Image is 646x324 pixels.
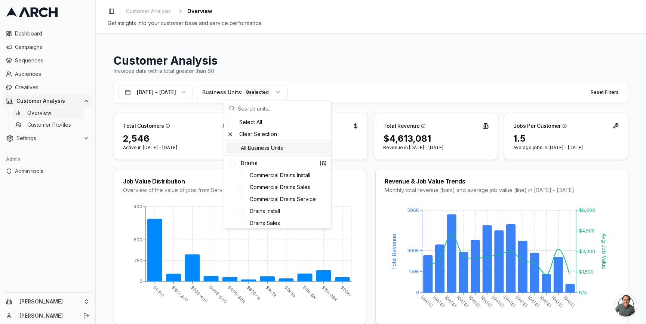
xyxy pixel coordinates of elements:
span: ( 6 ) [317,160,327,167]
tspan: 250 [134,258,142,263]
div: Select All [224,116,331,128]
a: Creatives [3,81,92,93]
tspan: $3,000 [579,249,595,254]
span: Campaigns [15,43,89,51]
h1: Customer Analysis [114,54,628,67]
button: Settings [3,132,92,144]
div: 8 selected [244,88,271,96]
tspan: [DATE] [539,295,552,308]
span: Settings [16,135,80,142]
span: Overview [27,109,51,117]
tspan: N/A [579,290,587,295]
tspan: $1-100 [152,285,165,298]
tspan: $100-200 [171,285,189,303]
span: Business Units: [202,89,243,96]
tspan: $2k-5k [283,285,298,299]
button: Log out [81,311,92,321]
div: Admin [3,153,92,165]
div: All Business Units [226,142,330,154]
button: [DATE] - [DATE] [119,86,193,99]
tspan: 500 [134,237,142,243]
tspan: [DATE] [432,295,446,308]
div: Invoices data with a total greater than $0 [114,67,628,75]
tspan: [DATE] [480,295,493,308]
div: Jobs Per Customer [513,122,567,130]
span: Dashboard [15,30,89,37]
span: Drains Sales [250,219,280,227]
tspan: $4,500 [579,228,595,234]
tspan: [DATE] [444,295,458,308]
p: Active in [DATE] - [DATE] [123,145,228,151]
tspan: [DATE] [468,295,481,308]
div: Monthly total revenue (bars) and average job value (line) in [DATE] - [DATE] [385,186,619,194]
a: Dashboard [3,28,92,40]
div: 2,546 [123,133,228,145]
tspan: 586K [407,207,419,213]
tspan: 300K [407,248,419,253]
div: Job Value Distribution [123,178,357,184]
p: Revenue in [DATE] - [DATE] [383,145,489,151]
a: Customer Analysis [123,6,174,16]
a: Admin tools [3,165,92,177]
button: Business Units:8selected [196,86,287,99]
tspan: [DATE] [503,295,517,308]
tspan: $1k-2k [265,285,278,298]
tspan: $10k-20k [321,285,338,302]
tspan: [DATE] [515,295,529,308]
tspan: $1,500 [579,269,594,275]
span: Drains [241,160,258,167]
a: Sequences [3,55,92,67]
tspan: Total Revenue [391,234,397,270]
tspan: 0 [139,278,142,284]
button: Reset Filters [586,86,623,98]
div: Clear Selection [224,128,331,140]
span: Audiences [15,70,89,78]
input: Search units... [238,101,327,116]
tspan: $800-1k [246,285,262,301]
span: [PERSON_NAME] [19,298,80,305]
div: $4,613,081 [383,133,489,145]
tspan: [DATE] [551,295,564,308]
div: Revenue & Job Value Trends [385,178,619,184]
div: 1.5 [513,133,619,145]
tspan: $400-600 [208,285,228,305]
a: Open chat [615,294,637,317]
span: Admin tools [15,167,89,175]
p: Average jobs in [DATE] - [DATE] [513,145,619,151]
tspan: [DATE] [527,295,540,308]
a: [PERSON_NAME] [19,312,75,320]
tspan: [DATE] [456,295,469,308]
nav: breadcrumb [123,6,212,16]
span: Commercial Drains Sales [250,183,310,191]
div: Total Revenue [383,122,425,130]
span: Customer Analysis [16,97,80,105]
span: Drains Install [250,207,280,215]
div: Get insights into your customer base and service performance [108,19,634,27]
tspan: 900 [133,204,142,209]
tspan: [DATE] [420,295,434,308]
div: Suggestions [224,116,331,228]
a: Overview [12,108,83,118]
tspan: $20k+ [339,285,353,298]
tspan: 0 [416,290,419,295]
span: Overview [187,7,212,15]
tspan: 150K [409,269,419,274]
tspan: $600-800 [227,285,247,305]
span: Customer Profiles [27,121,71,129]
div: Overview of the value of jobs from Service [GEOGRAPHIC_DATA] [123,186,357,194]
div: Total Customers [123,122,170,130]
tspan: [DATE] [491,295,505,308]
tspan: $200-400 [190,285,209,304]
span: Commercial Drains Install [250,172,310,179]
a: Audiences [3,68,92,80]
tspan: $6,000 [579,207,595,213]
tspan: Avg Job Value [601,234,607,269]
span: Customer Analysis [126,7,171,15]
a: Campaigns [3,41,92,53]
span: Commercial Drains Service [250,195,316,203]
span: Sequences [15,57,89,64]
tspan: $5k-10k [302,285,318,300]
a: Customer Profiles [12,120,83,130]
span: Creatives [15,84,89,91]
tspan: [DATE] [562,295,576,308]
